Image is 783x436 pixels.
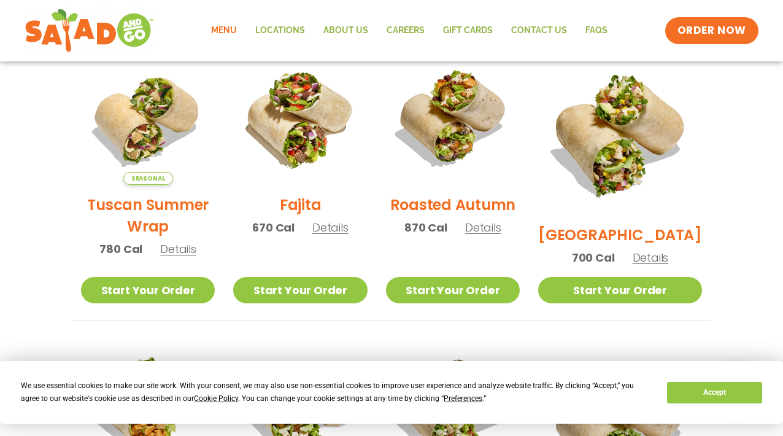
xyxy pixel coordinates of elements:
[502,17,576,45] a: Contact Us
[377,17,434,45] a: Careers
[280,194,322,216] h2: Fajita
[252,219,295,236] span: 670 Cal
[538,224,702,246] h2: [GEOGRAPHIC_DATA]
[665,17,758,44] a: ORDER NOW
[81,51,215,185] img: Product photo for Tuscan Summer Wrap
[390,194,516,216] h2: Roasted Autumn
[202,17,617,45] nav: Menu
[677,23,746,38] span: ORDER NOW
[99,241,142,257] span: 780 Cal
[572,249,615,266] span: 700 Cal
[202,17,246,45] a: Menu
[538,51,702,215] img: Product photo for BBQ Ranch Wrap
[444,394,482,403] span: Preferences
[233,51,367,185] img: Product photo for Fajita Wrap
[233,277,367,303] a: Start Your Order
[314,17,377,45] a: About Us
[538,277,702,303] a: Start Your Order
[160,241,196,257] span: Details
[21,380,652,405] div: We use essential cookies to make our site work. With your consent, we may also use non-essential ...
[81,277,215,303] a: Start Your Order
[434,17,502,45] a: GIFT CARDS
[81,194,215,237] h2: Tuscan Summer Wrap
[465,220,501,235] span: Details
[123,172,173,185] span: Seasonal
[386,277,520,303] a: Start Your Order
[312,220,349,235] span: Details
[194,394,238,403] span: Cookie Policy
[25,6,154,55] img: new-SAG-logo-768×292
[404,219,447,236] span: 870 Cal
[386,51,520,185] img: Product photo for Roasted Autumn Wrap
[246,17,314,45] a: Locations
[633,250,669,265] span: Details
[576,17,617,45] a: FAQs
[667,382,762,403] button: Accept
